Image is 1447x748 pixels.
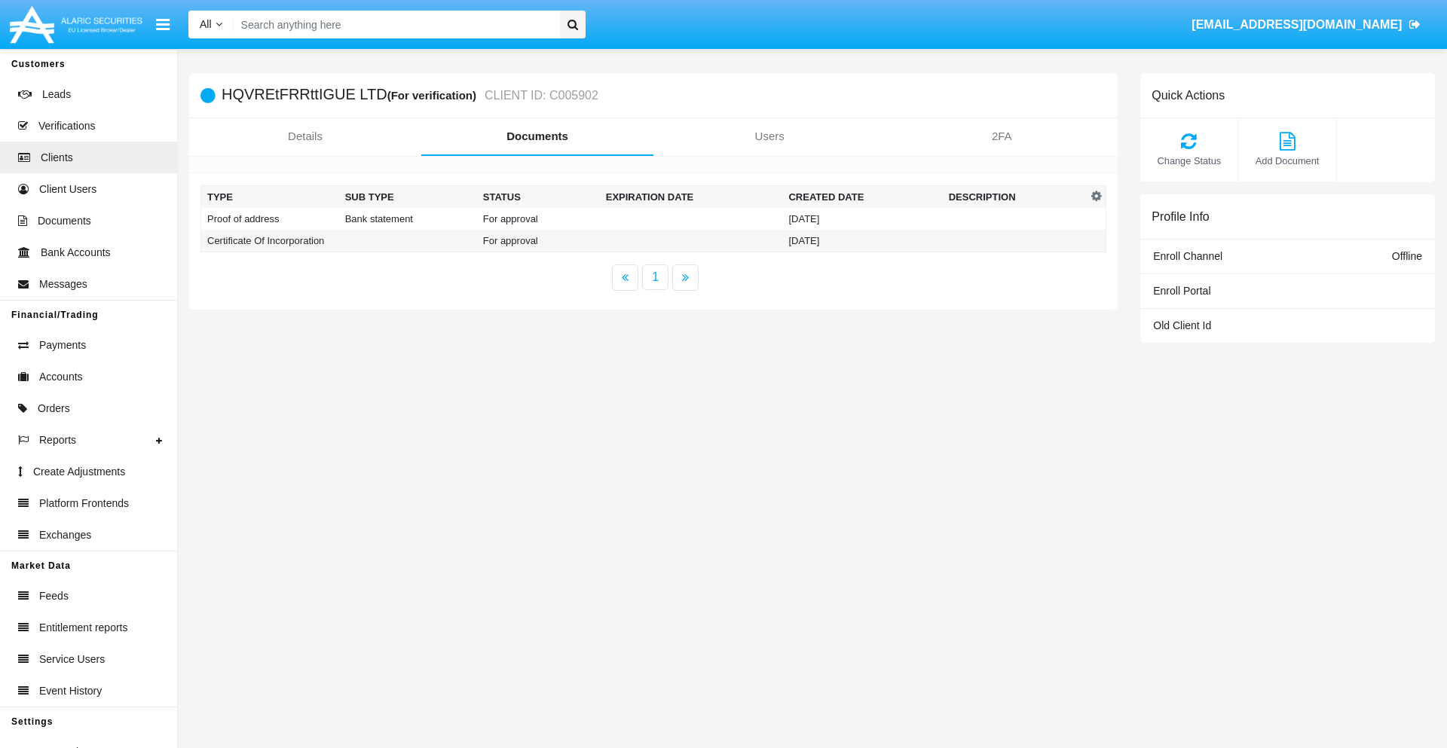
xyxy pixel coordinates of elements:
td: [DATE] [782,230,942,252]
span: Bank Accounts [41,245,111,261]
span: Leads [42,87,71,102]
span: Verifications [38,118,95,134]
th: Expiration date [600,186,783,209]
span: Accounts [39,369,83,385]
h6: Profile Info [1152,209,1209,224]
th: Description [943,186,1088,209]
h6: Quick Actions [1152,88,1225,102]
span: Entitlement reports [39,620,128,636]
nav: paginator [189,264,1118,291]
span: Orders [38,401,70,417]
span: Enroll Channel [1153,250,1222,262]
span: [EMAIL_ADDRESS][DOMAIN_NAME] [1192,18,1402,31]
span: Enroll Portal [1153,285,1210,297]
span: Clients [41,150,73,166]
th: Status [477,186,600,209]
span: Change Status [1148,154,1230,168]
th: Created Date [782,186,942,209]
span: Exchanges [39,527,91,543]
span: Old Client Id [1153,319,1211,331]
a: All [188,17,234,32]
span: Add Document [1246,154,1328,168]
span: Offline [1392,250,1422,262]
td: Certificate Of Incorporation [201,230,339,252]
span: Event History [39,683,102,699]
a: 2FA [886,118,1118,154]
span: All [200,18,212,30]
small: CLIENT ID: C005902 [481,90,598,102]
div: (For verification) [387,87,481,104]
span: Reports [39,432,76,448]
td: For approval [477,208,600,230]
th: Type [201,186,339,209]
span: Payments [39,337,86,353]
input: Search [234,11,555,38]
td: For approval [477,230,600,252]
a: Documents [421,118,653,154]
h5: HQVREtFRRttIGUE LTD [222,87,598,104]
span: Platform Frontends [39,496,129,511]
th: Sub Type [339,186,477,209]
td: [DATE] [782,208,942,230]
span: Feeds [39,588,69,604]
a: [EMAIL_ADDRESS][DOMAIN_NAME] [1185,4,1428,46]
span: Documents [38,213,91,229]
img: Logo image [8,2,145,47]
a: Details [189,118,421,154]
td: Proof of address [201,208,339,230]
td: Bank statement [339,208,477,230]
span: Client Users [39,182,96,197]
a: Users [653,118,886,154]
span: Messages [39,276,87,292]
span: Service Users [39,652,105,667]
span: Create Adjustments [33,464,125,480]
